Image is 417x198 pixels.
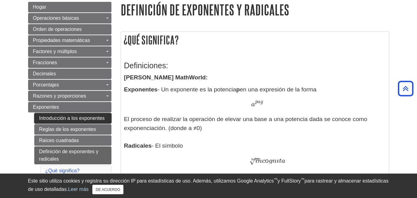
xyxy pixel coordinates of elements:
a: Hogar [28,2,111,12]
font: en una expresión de la forma [240,86,317,93]
a: Leer más [68,187,89,192]
font: ¿Qué significa? [123,34,179,46]
font: Factores y múltiplos [33,49,77,54]
font: pag [255,99,263,104]
font: Definición de exponentes y radicales [121,2,289,18]
font: El símbolo que indica una raíz se llama radical y, por lo tanto, se lee "x radical n" o "la raíz ... [124,172,382,196]
a: Reglas de los exponentes [34,124,111,135]
font: a [251,101,255,108]
font: incógnita [255,158,285,164]
font: Definición de exponentes y radicales [39,149,98,162]
font: norte [251,158,260,161]
font: para rastrear y almacenar estadísticas de uso detalladas. [28,178,389,192]
a: Porcentajes [28,80,111,90]
font: ™ [301,177,305,182]
font: p [236,86,240,93]
font: - El símbolo [152,142,183,149]
a: Decimales [28,69,111,79]
font: Reglas de los exponentes [39,127,96,132]
a: Introducción a los exponentes [34,113,111,124]
a: Definición de exponentes y radicales [34,146,111,164]
font: - Un exponente es la potencia [157,86,236,93]
font: Exponentes [124,86,158,93]
font: El proceso de realizar la operación de elevar una base a una potencia dada se conoce como exponen... [124,116,367,131]
font: Operaciones básicas [33,15,79,21]
a: Factores y múltiplos [28,46,111,57]
button: Cerca [92,185,123,194]
a: Operaciones básicas [28,13,111,23]
a: Propiedades matemáticas [28,35,111,46]
font: Orden de operaciones [33,27,82,32]
font: Razones y proporciones [33,93,86,99]
font: Introducción a los exponentes [39,116,105,121]
font: ™ [274,177,277,182]
a: Raíces cuadradas [34,135,111,146]
font: √ [249,157,255,165]
font: Propiedades matemáticas [33,38,90,43]
a: Razones y proporciones [28,91,111,101]
font: DE ACUERDO [96,187,120,192]
font: Decimales [33,71,56,76]
font: Exponentes [33,104,59,110]
a: Orden de operaciones [28,24,111,35]
font: Definiciones: [124,61,168,70]
a: Volver arriba [396,84,415,93]
a: Fracciones [28,57,111,68]
font: Porcentajes [33,82,59,87]
font: [PERSON_NAME] MathWorld: [124,74,208,81]
font: y FullStory [277,178,301,183]
a: ¿Qué significa? [45,168,80,173]
font: Fracciones [33,60,57,65]
font: Este sitio utiliza cookies y registra su dirección IP para estadísticas de uso. Además, utilizamo... [28,178,274,183]
font: Raíces cuadradas [39,138,79,143]
font: Hogar [33,4,47,10]
font: Radicales [124,142,152,149]
a: Exponentes [28,102,111,112]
